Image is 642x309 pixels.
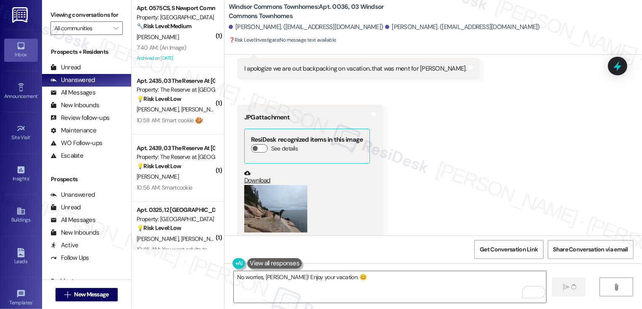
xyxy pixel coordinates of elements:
label: Viewing conversations for [50,8,123,21]
div: Maintenance [50,126,97,135]
div: Unread [50,63,81,72]
span: [PERSON_NAME] [137,235,181,243]
img: ResiDesk Logo [12,7,29,23]
div: 10:58 AM: Smart cookie 🍪! [137,116,203,124]
div: New Inbounds [50,101,99,110]
a: Inbox [4,39,38,61]
div: Property: [GEOGRAPHIC_DATA] Townhomes [137,215,214,224]
div: Review follow-ups [50,114,109,122]
div: All Messages [50,216,95,224]
button: Get Conversation Link [474,240,543,259]
button: Share Conversation via email [548,240,634,259]
div: New Inbounds [50,228,99,237]
div: All Messages [50,88,95,97]
a: Download [244,170,370,185]
span: Share Conversation via email [553,245,628,254]
div: Prospects [42,175,131,184]
div: 10:56 AM: Smartcookie [137,184,192,191]
span: [PERSON_NAME] [137,106,181,113]
div: [PERSON_NAME]. ([EMAIL_ADDRESS][DOMAIN_NAME]) [385,23,540,32]
div: (Click to zoom) [244,235,370,244]
div: Property: The Reserve at [GEOGRAPHIC_DATA] [137,153,214,161]
div: Escalate [50,151,83,160]
div: Unanswered [50,190,95,199]
a: Buildings [4,204,38,227]
div: Prospects + Residents [42,48,131,56]
span: • [30,133,32,139]
div: Apt. 0575CS, S Newport Commons II [137,4,214,13]
span: • [29,174,30,180]
i:  [64,291,71,298]
span: [PERSON_NAME] [137,173,179,180]
textarea: To enrich screen reader interactions, please activate Accessibility in Grammarly extension settings [234,271,546,303]
button: Zoom image [244,185,307,232]
div: Property: [GEOGRAPHIC_DATA] [137,13,214,22]
div: Follow Ups [50,254,89,262]
div: [PERSON_NAME]. ([EMAIL_ADDRESS][DOMAIN_NAME]) [229,23,383,32]
a: Site Visit • [4,121,38,144]
input: All communities [54,21,109,35]
strong: ❓ Risk Level: Investigate [229,37,279,43]
b: Windsor Commons Townhomes: Apt. 0036, 03 Windsor Commons Townhomes [229,3,397,21]
div: Unread [50,203,81,212]
label: See details [271,144,298,153]
b: JPG attachment [244,113,290,121]
div: Residents [42,277,131,285]
div: Apt. 2439, 03 The Reserve At [GEOGRAPHIC_DATA] [137,144,214,153]
i:  [563,284,569,291]
strong: 💡 Risk Level: Low [137,95,181,103]
span: : No message text available [229,36,336,45]
div: I apologize we are out backpacking on vacation..that was ment for [PERSON_NAME]. [244,64,467,73]
div: WO Follow-ups [50,139,102,148]
div: Apt. 0325, 12 [GEOGRAPHIC_DATA] Townhomes [137,206,214,214]
span: [PERSON_NAME] [181,106,223,113]
span: • [37,92,39,98]
span: New Message [74,290,108,299]
strong: 💡 Risk Level: Low [137,224,181,232]
span: • [32,298,34,304]
div: Apt. 2435, 03 The Reserve At [GEOGRAPHIC_DATA] [137,77,214,85]
a: Insights • [4,163,38,185]
i:  [613,284,619,291]
b: ResiDesk recognized items in this image [251,135,363,144]
button: New Message [55,288,118,301]
div: Archived on [DATE] [136,53,215,63]
i:  [114,25,118,32]
strong: 🔧 Risk Level: Medium [137,22,191,30]
strong: 💡 Risk Level: Low [137,162,181,170]
div: Active [50,241,79,250]
span: [PERSON_NAME] [137,33,179,41]
div: 10:45 AM: You want adults to do that too??? [137,246,243,253]
span: [PERSON_NAME] [181,235,223,243]
div: Unanswered [50,76,95,85]
a: Leads [4,246,38,268]
div: 7:40 AM: (An Image) [137,44,186,51]
span: Get Conversation Link [480,245,538,254]
div: Property: The Reserve at [GEOGRAPHIC_DATA] [137,85,214,94]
